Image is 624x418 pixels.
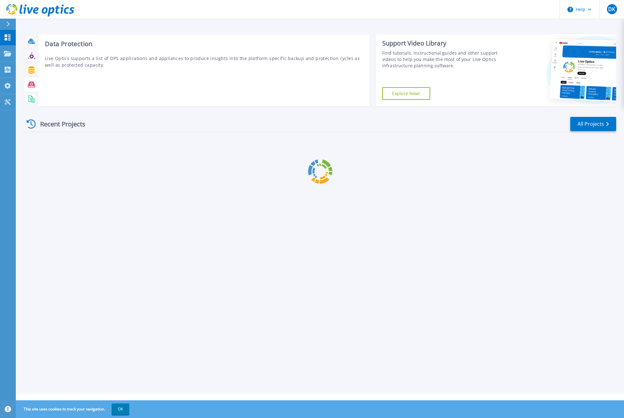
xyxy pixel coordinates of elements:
p: Live Optics supports a list of DPS applications and appliances to produce insights into the platf... [45,55,363,68]
div: Support Video Library [382,39,505,47]
h3: Data Protection [45,40,363,47]
div: Recent Projects [24,116,94,132]
a: All Projects [570,117,616,131]
div: Find tutorials, instructional guides and other support videos to help you make the most of your L... [382,50,505,69]
span: DK [608,7,615,12]
span: This site uses cookies to track your navigation. [17,403,129,415]
a: Explore Now! [382,87,430,100]
button: OK [112,403,129,415]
